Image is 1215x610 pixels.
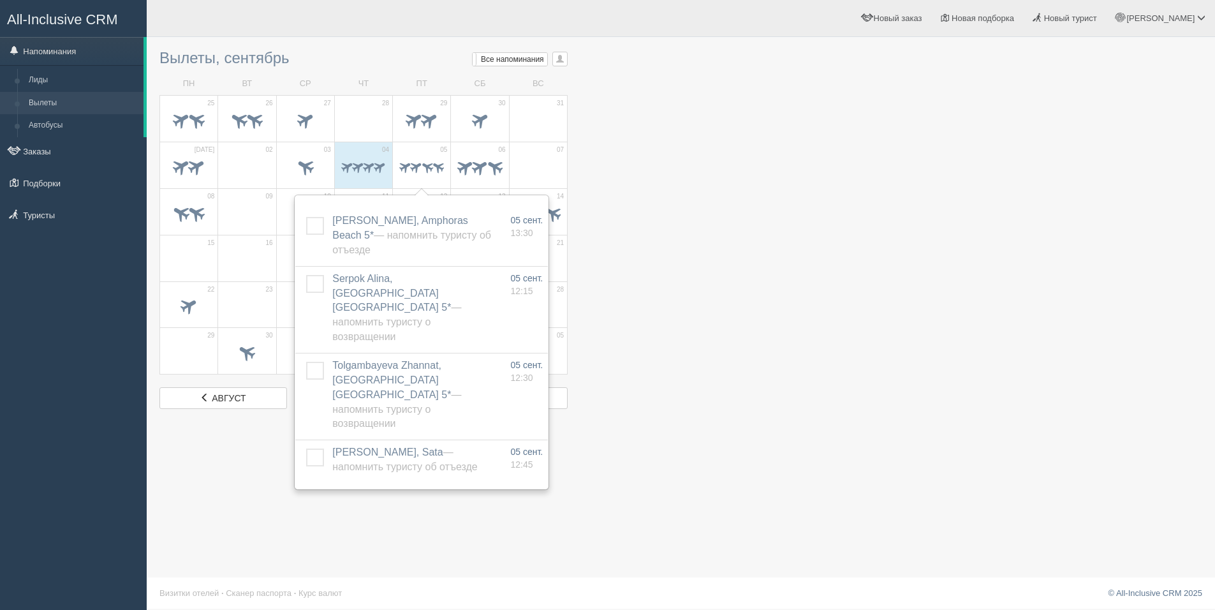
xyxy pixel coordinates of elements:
[195,145,214,154] span: [DATE]
[1126,13,1195,23] span: [PERSON_NAME]
[382,99,389,108] span: 28
[499,99,506,108] span: 30
[511,445,543,471] a: 05 сент. 12:45
[332,273,461,342] span: Serpok Alina, [GEOGRAPHIC_DATA] [GEOGRAPHIC_DATA] 5*
[221,588,224,598] span: ·
[557,285,564,294] span: 28
[511,286,533,296] span: 12:15
[332,302,461,342] span: — Напомнить туристу о возвращении
[511,360,543,370] span: 05 сент.
[207,239,214,248] span: 15
[207,331,214,340] span: 29
[382,145,389,154] span: 04
[440,145,447,154] span: 05
[332,230,491,255] span: — Напомнить туристу об отъезде
[7,11,118,27] span: All-Inclusive CRM
[265,331,272,340] span: 30
[557,331,564,340] span: 05
[499,192,506,201] span: 13
[23,114,144,137] a: Автобусы
[160,73,218,95] td: ПН
[511,359,543,384] a: 05 сент. 12:30
[511,273,543,283] span: 05 сент.
[334,73,392,95] td: ЧТ
[226,588,291,598] a: Сканер паспорта
[1108,588,1202,598] a: © All-Inclusive CRM 2025
[324,145,331,154] span: 03
[332,360,461,429] span: Tolgambayeva Zhannat, [GEOGRAPHIC_DATA] [GEOGRAPHIC_DATA] 5*
[332,360,461,429] a: Tolgambayeva Zhannat, [GEOGRAPHIC_DATA] [GEOGRAPHIC_DATA] 5*— Напомнить туристу о возвращении
[1,1,146,36] a: All-Inclusive CRM
[294,588,297,598] span: ·
[509,73,567,95] td: ВС
[511,272,543,297] a: 05 сент. 12:15
[481,55,544,64] span: Все напоминания
[207,285,214,294] span: 22
[511,373,533,383] span: 12:30
[332,447,477,472] span: [PERSON_NAME], Sata
[332,447,477,472] a: [PERSON_NAME], Sata— Напомнить туристу об отъезде
[440,99,447,108] span: 29
[557,192,564,201] span: 14
[1044,13,1097,23] span: Новый турист
[212,393,246,403] span: август
[557,99,564,108] span: 31
[159,50,568,66] h3: Вылеты, сентябрь
[265,99,272,108] span: 26
[332,273,461,342] a: Serpok Alina, [GEOGRAPHIC_DATA] [GEOGRAPHIC_DATA] 5*— Напомнить туристу о возвращении
[332,215,491,255] span: [PERSON_NAME], Amphoras Beach 5*
[332,215,491,255] a: [PERSON_NAME], Amphoras Beach 5*— Напомнить туристу об отъезде
[159,387,287,409] a: август
[276,73,334,95] td: СР
[511,459,533,470] span: 12:45
[499,145,506,154] span: 06
[952,13,1014,23] span: Новая подборка
[557,145,564,154] span: 07
[332,389,461,429] span: — Напомнить туристу о возвращении
[511,447,543,457] span: 05 сент.
[324,192,331,201] span: 10
[324,99,331,108] span: 27
[207,192,214,201] span: 08
[382,192,389,201] span: 11
[265,239,272,248] span: 16
[207,99,214,108] span: 25
[511,215,543,225] span: 05 сент.
[440,192,447,201] span: 12
[298,588,342,598] a: Курс валют
[218,73,276,95] td: ВТ
[511,228,533,238] span: 13:30
[23,69,144,92] a: Лиды
[159,588,219,598] a: Визитки отелей
[393,73,451,95] td: ПТ
[265,145,272,154] span: 02
[874,13,922,23] span: Новый заказ
[265,192,272,201] span: 09
[557,239,564,248] span: 21
[265,285,272,294] span: 23
[23,92,144,115] a: Вылеты
[451,73,509,95] td: СБ
[511,214,543,239] a: 05 сент. 13:30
